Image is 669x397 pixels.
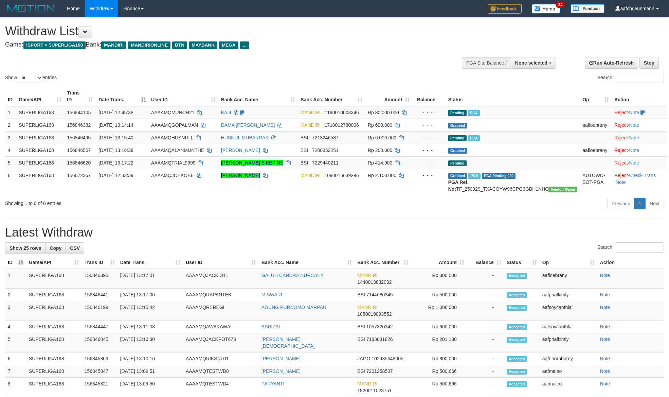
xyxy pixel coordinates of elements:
[26,378,82,397] td: SUPERLIGA168
[614,160,628,166] a: Reject
[98,148,133,153] span: [DATE] 13:16:38
[600,324,610,329] a: Note
[467,301,504,321] td: -
[82,365,117,378] td: 156845847
[600,292,610,297] a: Note
[616,73,664,83] input: Search:
[415,109,442,116] div: - - -
[597,256,664,269] th: Action
[26,321,82,333] td: SUPERLIGA168
[357,305,377,310] span: MANDIRI
[117,378,183,397] td: [DATE] 13:09:50
[467,333,504,352] td: -
[357,336,365,342] span: BSI
[467,269,504,289] td: -
[467,378,504,397] td: -
[540,378,597,397] td: aafmaleo
[462,57,511,69] div: PGA Site Balance /
[448,179,469,192] b: PGA Ref. No:
[67,122,91,128] span: 156846382
[357,292,365,297] span: BSI
[261,324,281,329] a: ASRIZAL
[82,256,117,269] th: Trans ID: activate to sort column ascending
[415,147,442,154] div: - - -
[614,122,628,128] a: Reject
[117,333,183,352] td: [DATE] 13:10:30
[324,122,359,128] span: Copy 1710012780006 to clipboard
[98,135,133,140] span: [DATE] 13:15:40
[612,169,667,195] td: · ·
[5,3,57,14] img: MOTION_logo.png
[117,256,183,269] th: Date Trans.: activate to sort column ascending
[411,321,467,333] td: Rp 600,000
[482,173,516,179] span: PGA Pending
[597,242,664,253] label: Search:
[600,381,610,386] a: Note
[183,269,259,289] td: AAAAMQJACKDI11
[183,365,259,378] td: AAAAMQTESTWD8
[629,122,639,128] a: Note
[612,119,667,131] td: ·
[614,148,628,153] a: Reject
[67,148,91,153] span: 156846567
[548,187,577,192] span: Vendor URL: https://trx31.1velocity.biz
[448,148,467,154] span: Grabbed
[5,73,57,83] label: Show entries
[117,269,183,289] td: [DATE] 13:17:01
[66,242,84,254] a: CSV
[411,289,467,301] td: Rp 500,000
[16,131,64,144] td: SUPERLIGA168
[221,160,283,166] a: [PERSON_NAME] S KEP NS
[634,198,646,209] a: 1
[98,110,133,115] span: [DATE] 12:45:38
[312,160,339,166] span: Copy 7229440211 to clipboard
[415,134,442,141] div: - - -
[468,173,480,179] span: Marked by aafsengchandara
[415,122,442,128] div: - - -
[23,41,86,49] span: ISPORT > SUPERLIGA168
[357,279,392,285] span: Copy 1440013832032 to clipboard
[639,57,659,69] a: Stop
[5,321,26,333] td: 4
[312,148,339,153] span: Copy 7200852251 to clipboard
[540,256,597,269] th: Op: activate to sort column ascending
[17,73,42,83] select: Showentries
[357,273,377,278] span: MANDIRI
[117,289,183,301] td: [DATE] 13:17:00
[151,122,198,128] span: AAAAMQGOPALMAN
[540,365,597,378] td: aafmaleo
[540,333,597,352] td: aafphalkimly
[372,356,403,361] span: Copy 102935648005 to clipboard
[540,301,597,321] td: aafsoycanthlai
[629,173,656,178] a: Check Trans
[580,119,612,131] td: aafloebrany
[540,269,597,289] td: aafloebrany
[488,4,522,14] img: Feedback.jpg
[507,369,527,375] span: Accepted
[540,289,597,301] td: aafphalkimly
[5,131,16,144] td: 3
[411,256,467,269] th: Amount: activate to sort column ascending
[600,336,610,342] a: Note
[448,123,467,128] span: Grabbed
[151,110,195,115] span: AAAAMQMUNCH21
[415,172,442,179] div: - - -
[448,160,467,166] span: Pending
[614,173,628,178] a: Reject
[616,179,626,185] a: Note
[515,60,547,66] span: None selected
[5,256,26,269] th: ID: activate to sort column descending
[540,321,597,333] td: aafsoycanthlai
[16,87,64,106] th: Game/API: activate to sort column ascending
[5,333,26,352] td: 5
[26,352,82,365] td: SUPERLIGA168
[301,135,308,140] span: BSI
[183,289,259,301] td: AAAAMQRAPANTEK
[298,87,365,106] th: Bank Acc. Number: activate to sort column ascending
[261,381,285,386] a: PARYANTI
[448,110,467,116] span: Pending
[5,41,439,48] h4: Game: Bank:
[221,122,275,128] a: DAMA [PERSON_NAME]
[151,148,204,153] span: AAAAMQALANMUNTHE
[5,144,16,156] td: 4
